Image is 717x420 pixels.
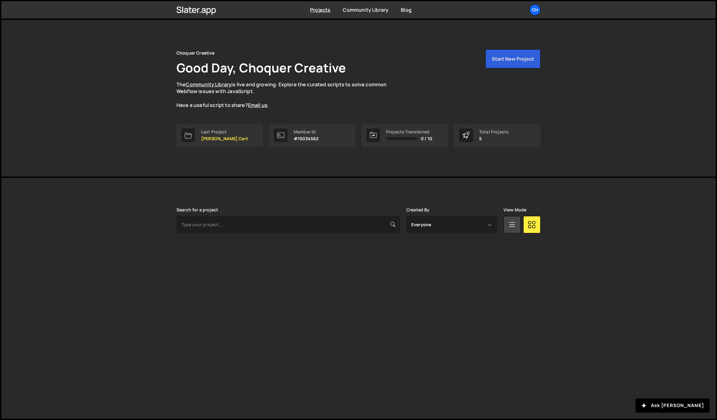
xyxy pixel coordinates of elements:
button: Ask [PERSON_NAME] [636,398,710,413]
p: 5 [479,136,509,141]
a: Community Library [343,6,388,13]
label: Created By [406,207,430,212]
a: Last Project [PERSON_NAME] Cart [176,124,263,147]
div: Choquer Creative [176,49,215,57]
div: Last Project [201,129,248,134]
div: Total Projects [479,129,509,134]
p: The is live and growing. Explore the curated scripts to solve common Webflow issues with JavaScri... [176,81,399,109]
a: Ch [529,4,541,15]
label: View Mode [504,207,526,212]
a: Projects [310,6,330,13]
p: #10034562 [294,136,318,141]
span: 0 / 10 [421,136,432,141]
a: Email us [248,102,267,108]
p: [PERSON_NAME] Cart [201,136,248,141]
a: Blog [401,6,412,13]
a: Community Library [186,81,231,88]
div: Projects Transferred [386,129,432,134]
h1: Good Day, Choquer Creative [176,59,346,76]
div: Member ID [294,129,318,134]
input: Type your project... [176,216,400,233]
button: Start New Project [485,49,541,68]
label: Search for a project [176,207,218,212]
